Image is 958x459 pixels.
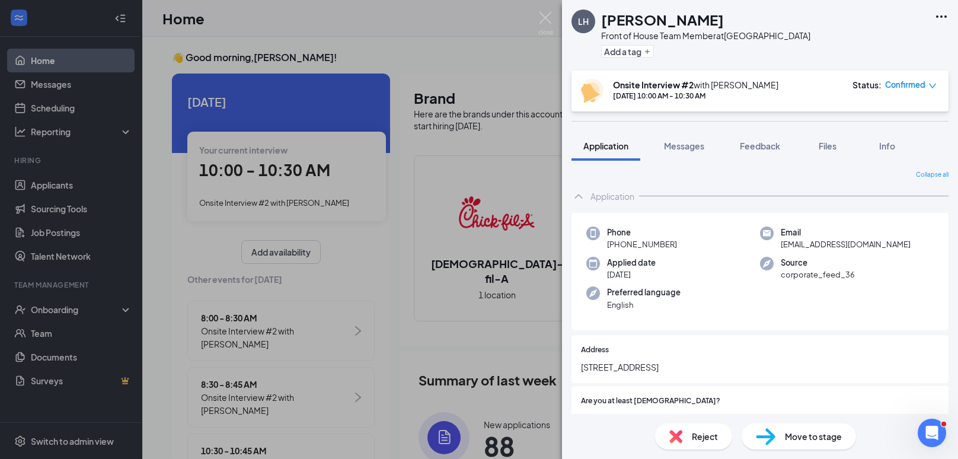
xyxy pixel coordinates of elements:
span: Info [879,141,895,151]
span: Applied date [607,257,656,269]
iframe: Intercom live chat [918,419,946,447]
span: Collapse all [916,170,949,180]
span: [PHONE_NUMBER] [607,238,677,250]
b: Onsite Interview #2 [613,79,694,90]
span: corporate_feed_36 [781,269,855,280]
div: Status : [852,79,882,91]
span: Files [819,141,836,151]
span: down [928,82,937,90]
span: Phone [607,227,677,238]
span: [DATE] [607,269,656,280]
button: PlusAdd a tag [601,45,654,58]
span: English [607,299,681,311]
span: Address [581,345,609,356]
span: Application [583,141,628,151]
span: Reject [692,430,718,443]
span: Preferred language [607,286,681,298]
div: Front of House Team Member at [GEOGRAPHIC_DATA] [601,30,810,42]
span: Move to stage [785,430,842,443]
span: Messages [664,141,704,151]
span: Are you at least [DEMOGRAPHIC_DATA]? [581,396,720,407]
svg: ChevronUp [571,189,586,203]
div: LH [578,15,589,27]
span: Email [781,227,911,238]
div: with [PERSON_NAME] [613,79,778,91]
div: Application [590,190,634,202]
svg: Plus [644,48,651,55]
span: Confirmed [885,79,925,91]
span: Feedback [740,141,780,151]
span: [EMAIL_ADDRESS][DOMAIN_NAME] [781,238,911,250]
span: Source [781,257,855,269]
svg: Ellipses [934,9,949,24]
div: [DATE] 10:00 AM - 10:30 AM [613,91,778,101]
span: Yes [594,412,608,425]
h1: [PERSON_NAME] [601,9,724,30]
span: [STREET_ADDRESS] [581,361,939,374]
